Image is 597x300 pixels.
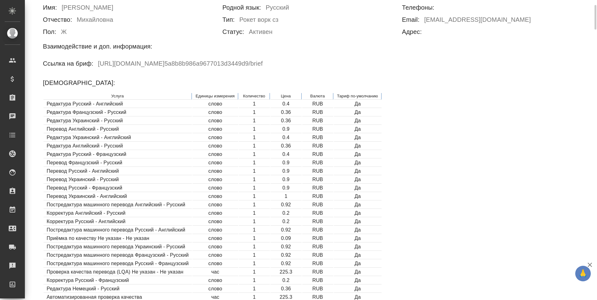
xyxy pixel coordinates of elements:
p: Валюта [305,93,330,99]
td: 1 [239,134,270,142]
td: RUB [302,243,333,251]
td: 1 [239,142,270,150]
td: 1 [271,193,302,200]
td: Да [334,193,382,200]
td: 0.92 [271,201,302,209]
td: Перевод Украинский - Английский [44,193,192,200]
td: 1 [239,277,270,284]
h6: Email: [402,15,419,25]
td: RUB [302,151,333,158]
td: RUB [302,201,333,209]
h6: Русский [266,2,289,15]
p: Цена [274,93,298,99]
td: Постредактура машинного перевода Русский - Французский [44,260,192,268]
td: Постредактура машинного перевода Украинский - Русский [44,243,192,251]
h6: Рокет ворк сз [239,15,279,27]
td: 1 [239,218,270,226]
td: слово [192,235,238,242]
td: 0.92 [271,226,302,234]
td: Перевод Французский - Русский [44,159,192,167]
td: 0.36 [271,117,302,125]
td: Да [334,251,382,259]
td: 0.4 [271,151,302,158]
td: 0.09 [271,235,302,242]
td: слово [192,151,238,158]
td: 1 [239,117,270,125]
td: RUB [302,193,333,200]
p: Единицы измерения [196,93,235,99]
h6: Тип: [222,15,235,25]
td: RUB [302,260,333,268]
td: 1 [239,167,270,175]
td: Да [334,260,382,268]
td: Корректура Русский - Английский [44,218,192,226]
td: Да [334,159,382,167]
td: Редактура Украинский - Русский [44,117,192,125]
td: 1 [239,251,270,259]
td: RUB [302,251,333,259]
td: слово [192,159,238,167]
td: RUB [302,134,333,142]
h6: Михайловна [77,15,113,27]
td: Да [334,117,382,125]
td: 0.2 [271,218,302,226]
td: Корректура Русский - Французский [44,277,192,284]
td: Да [334,201,382,209]
td: 1 [239,235,270,242]
h6: Телефоны: [402,2,434,12]
td: 1 [239,201,270,209]
td: час [192,268,238,276]
td: RUB [302,226,333,234]
td: Да [334,218,382,226]
td: Редактура Украинский - Английский [44,134,192,142]
td: 225.3 [271,268,302,276]
td: Редактура Русский - Английский [44,100,192,108]
td: слово [192,109,238,116]
td: Да [334,226,382,234]
td: Постредактура машинного перевода Русский - Английский [44,226,192,234]
h6: Взаимодействие и доп. информация: [43,41,152,51]
h6: Имя: [43,2,57,12]
td: Да [334,176,382,184]
td: 0.9 [271,184,302,192]
h6: Ж [61,27,67,39]
td: 1 [239,243,270,251]
td: RUB [302,142,333,150]
td: 1 [239,260,270,268]
td: Да [334,277,382,284]
td: Редактура Английский - Русский [44,142,192,150]
p: Услуга [47,93,188,99]
td: слово [192,176,238,184]
td: 0.4 [271,134,302,142]
td: Да [334,285,382,293]
td: RUB [302,117,333,125]
td: Постредактура машинного перевода Французский - Русский [44,251,192,259]
td: 1 [239,100,270,108]
td: 0.4 [271,100,302,108]
td: 1 [239,151,270,158]
td: 1 [239,226,270,234]
td: RUB [302,109,333,116]
span: 🙏 [578,267,588,280]
td: Корректура Английский - Русский [44,209,192,217]
td: 0.9 [271,125,302,133]
td: 1 [239,193,270,200]
td: 1 [239,159,270,167]
td: RUB [302,268,333,276]
td: слово [192,243,238,251]
td: RUB [302,277,333,284]
h6: [PERSON_NAME] [62,2,113,15]
td: 0.2 [271,277,302,284]
td: слово [192,100,238,108]
td: Да [334,184,382,192]
td: RUB [302,184,333,192]
td: Да [334,235,382,242]
td: Приёмка по качеству Не указан - Не указан [44,235,192,242]
td: Редактура Русский - Французский [44,151,192,158]
td: слово [192,142,238,150]
td: 0.36 [271,285,302,293]
td: Да [334,100,382,108]
td: слово [192,218,238,226]
td: слово [192,201,238,209]
td: Да [334,243,382,251]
